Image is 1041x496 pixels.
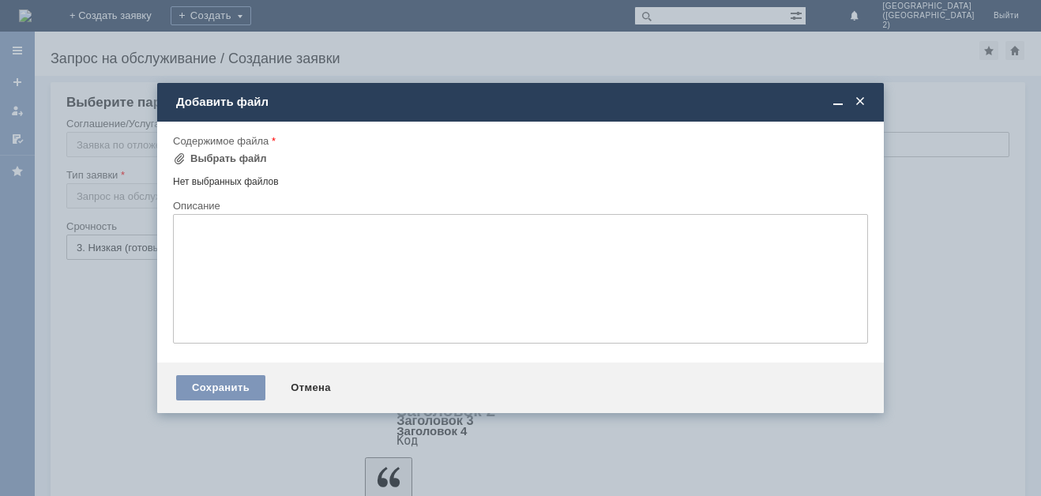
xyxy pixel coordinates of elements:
div: Содержимое файла [173,136,865,146]
div: Нет выбранных файлов [173,170,868,188]
span: Закрыть [852,95,868,109]
div: Описание [173,201,865,211]
span: Свернуть (Ctrl + M) [830,95,846,109]
div: Добавить файл [176,95,868,109]
div: Выбрать файл [190,152,267,165]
